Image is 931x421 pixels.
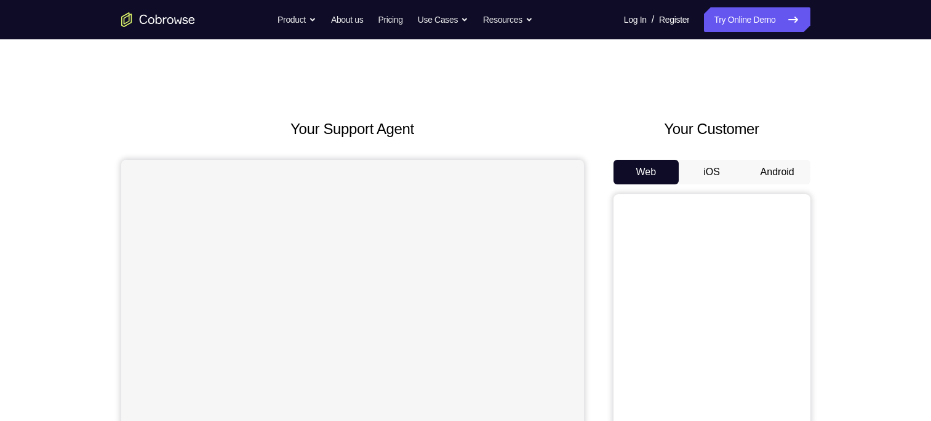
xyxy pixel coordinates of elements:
span: / [652,12,654,27]
a: Pricing [378,7,402,32]
h2: Your Support Agent [121,118,584,140]
button: Web [613,160,679,184]
button: Use Cases [418,7,468,32]
a: Log In [624,7,647,32]
h2: Your Customer [613,118,810,140]
button: iOS [679,160,745,184]
button: Android [745,160,810,184]
button: Resources [483,7,533,32]
button: Product [278,7,316,32]
a: Go to the home page [121,12,195,27]
a: About us [331,7,363,32]
a: Register [659,7,689,32]
a: Try Online Demo [704,7,810,32]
